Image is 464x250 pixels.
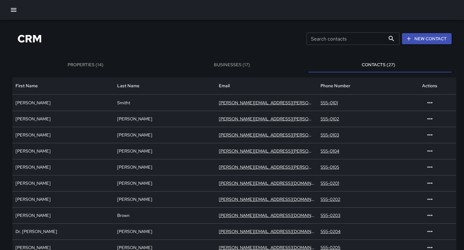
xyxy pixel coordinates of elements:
div: Last Name [117,83,139,88]
div: Rodriguez [114,175,216,191]
a: 555-0105 [320,164,339,170]
a: 555-0104 [320,148,339,154]
div: Smitht [114,95,216,111]
div: Davis [114,143,216,159]
div: First Name [15,83,38,88]
div: Wilson [114,159,216,175]
button: New Contact [402,33,452,45]
a: 555-0103 [320,132,339,138]
button: Businesses (17) [159,58,305,72]
div: Brown [114,207,216,223]
div: Jennifer [12,143,114,159]
a: [PERSON_NAME][EMAIL_ADDRESS][DOMAIN_NAME] [219,196,327,202]
div: Tony [12,175,114,191]
button: Properties (14) [12,58,159,72]
div: Mike [12,127,114,143]
a: 555-0204 [320,229,341,234]
a: [PERSON_NAME][EMAIL_ADDRESS][DOMAIN_NAME] [219,180,327,186]
button: Contacts (27) [305,58,452,72]
a: 555-0202 [320,196,340,202]
h4: CRM [17,32,42,45]
div: John [12,95,114,111]
div: David [12,207,114,223]
a: 555-0201 [320,180,339,186]
div: Robert [12,159,114,175]
a: [PERSON_NAME][EMAIL_ADDRESS][PERSON_NAME][DOMAIN_NAME] [219,148,362,154]
div: Chen [114,127,216,143]
a: 555-0101 [320,100,338,106]
div: Johnson [114,111,216,127]
div: Sarah [12,111,114,127]
div: Phone Number [320,83,350,88]
a: [PERSON_NAME][EMAIL_ADDRESS][PERSON_NAME][DOMAIN_NAME] [219,100,362,106]
a: [PERSON_NAME][EMAIL_ADDRESS][DOMAIN_NAME] [219,213,327,218]
a: 555-0102 [320,116,339,122]
div: Martinez [114,191,216,207]
div: Email [219,83,230,88]
div: Lisa [12,191,114,207]
a: 555-0203 [320,213,340,218]
div: Actions [422,83,437,88]
a: [PERSON_NAME][EMAIL_ADDRESS][DOMAIN_NAME] [219,229,327,234]
a: [PERSON_NAME][EMAIL_ADDRESS][PERSON_NAME][DOMAIN_NAME] [219,132,362,138]
a: [PERSON_NAME][EMAIL_ADDRESS][PERSON_NAME][DOMAIN_NAME] [219,116,362,122]
div: Taylor [114,223,216,239]
a: [PERSON_NAME][EMAIL_ADDRESS][PERSON_NAME][DOMAIN_NAME] [219,164,362,170]
div: Dr. Emily [12,223,114,239]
